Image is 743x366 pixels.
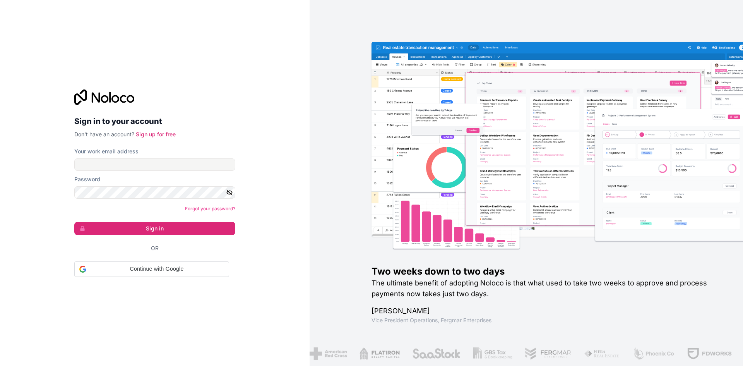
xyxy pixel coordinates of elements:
[628,347,669,360] img: /assets/phoenix-BREaitsQ.png
[74,222,235,235] button: Sign in
[74,131,134,137] span: Don't have an account?
[371,278,718,299] h2: The ultimate benefit of adopting Noloco is that what used to take two weeks to approve and proces...
[681,347,727,360] img: /assets/fdworks-Bi04fVtw.png
[185,206,235,211] a: Forgot your password?
[74,261,229,277] div: Continue with Google
[151,244,159,252] span: Or
[371,306,718,316] h1: [PERSON_NAME]
[305,347,342,360] img: /assets/american-red-cross-BAupjrZR.png
[74,158,235,171] input: Email address
[74,148,139,155] label: Your work email address
[579,347,615,360] img: /assets/fiera-fwj2N5v4.png
[74,114,235,128] h2: Sign in to your account
[74,175,100,183] label: Password
[519,347,567,360] img: /assets/fergmar-CudnrXN5.png
[354,347,395,360] img: /assets/flatiron-C8eUkumj.png
[371,316,718,324] h1: Vice President Operations , Fergmar Enterprises
[371,265,718,278] h1: Two weeks down to two days
[74,186,235,199] input: Password
[407,347,455,360] img: /assets/saastock-C6Zbiodz.png
[136,131,176,137] a: Sign up for free
[89,265,224,273] span: Continue with Google
[468,347,507,360] img: /assets/gbstax-C-GtDUiK.png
